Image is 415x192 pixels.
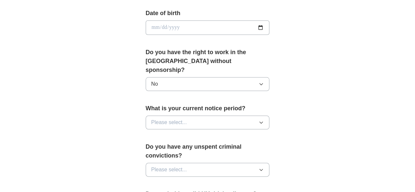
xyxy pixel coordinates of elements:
span: Please select... [151,118,187,126]
button: Please select... [146,116,270,129]
span: No [151,80,158,88]
button: Please select... [146,163,270,177]
label: What is your current notice period? [146,104,270,113]
span: Please select... [151,166,187,174]
label: Date of birth [146,9,270,18]
button: No [146,77,270,91]
label: Do you have the right to work in the [GEOGRAPHIC_DATA] without sponsorship? [146,48,270,75]
label: Do you have any unspent criminal convictions? [146,142,270,160]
